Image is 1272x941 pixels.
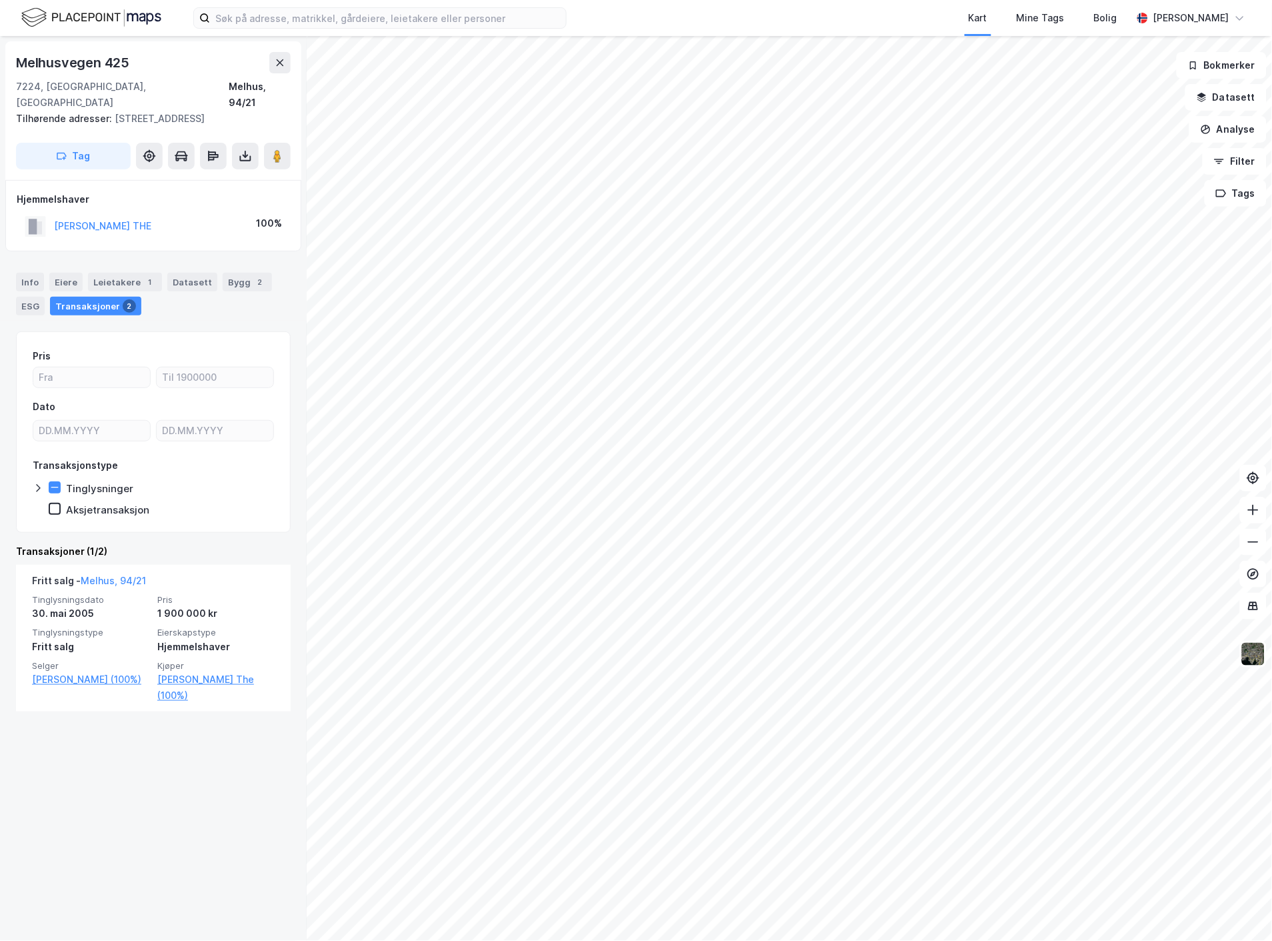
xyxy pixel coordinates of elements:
span: Tinglysningstype [32,627,149,638]
input: Søk på adresse, matrikkel, gårdeiere, leietakere eller personer [210,8,566,28]
div: Bolig [1094,10,1117,26]
input: DD.MM.YYYY [157,421,273,441]
button: Tag [16,143,131,169]
div: Melhus, 94/21 [229,79,291,111]
div: Transaksjoner [50,297,141,315]
div: Tinglysninger [66,482,133,495]
div: Aksjetransaksjon [66,504,149,516]
a: Melhus, 94/21 [81,575,146,586]
button: Analyse [1189,116,1267,143]
input: Fra [33,367,150,387]
div: Eiere [49,273,83,291]
div: Transaksjonstype [33,457,118,474]
div: Pris [33,348,51,364]
span: Kjøper [157,660,275,672]
div: Kontrollprogram for chat [1205,877,1272,941]
div: Hjemmelshaver [157,639,275,655]
div: Kart [969,10,987,26]
div: 1 900 000 kr [157,606,275,622]
div: Hjemmelshaver [17,191,290,207]
button: Tags [1205,180,1267,207]
span: Selger [32,660,149,672]
div: Fritt salg [32,639,149,655]
div: Datasett [167,273,217,291]
div: ESG [16,297,45,315]
div: Info [16,273,44,291]
span: Tinglysningsdato [32,594,149,606]
input: DD.MM.YYYY [33,421,150,441]
iframe: Chat Widget [1205,877,1272,941]
div: 2 [253,275,267,289]
input: Til 1900000 [157,367,273,387]
div: Leietakere [88,273,162,291]
a: [PERSON_NAME] (100%) [32,672,149,688]
div: Dato [33,399,55,415]
a: [PERSON_NAME] The (100%) [157,672,275,704]
button: Bokmerker [1177,52,1267,79]
span: Tilhørende adresser: [16,113,115,124]
div: 7224, [GEOGRAPHIC_DATA], [GEOGRAPHIC_DATA] [16,79,229,111]
div: [STREET_ADDRESS] [16,111,280,127]
div: Bygg [223,273,272,291]
button: Filter [1203,148,1267,175]
img: 9k= [1241,642,1266,667]
div: 1 [143,275,157,289]
div: 2 [123,299,136,313]
button: Datasett [1185,84,1267,111]
div: Mine Tags [1017,10,1065,26]
div: Fritt salg - [32,573,146,594]
span: Eierskapstype [157,627,275,638]
div: 30. mai 2005 [32,606,149,622]
div: 100% [256,215,282,231]
img: logo.f888ab2527a4732fd821a326f86c7f29.svg [21,6,161,29]
div: Melhusvegen 425 [16,52,132,73]
div: Transaksjoner (1/2) [16,544,291,560]
div: [PERSON_NAME] [1153,10,1229,26]
span: Pris [157,594,275,606]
